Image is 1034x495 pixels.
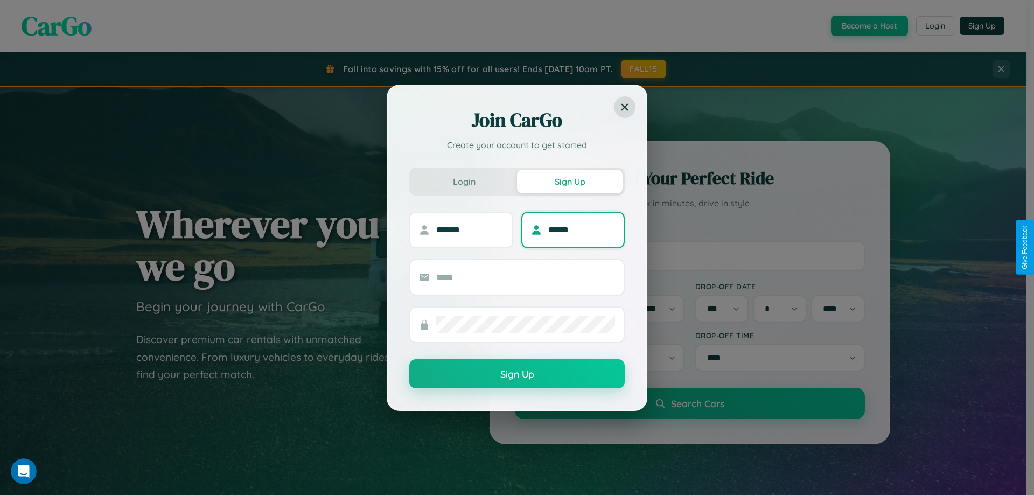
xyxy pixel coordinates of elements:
iframe: Intercom live chat [11,458,37,484]
h2: Join CarGo [409,107,625,133]
p: Create your account to get started [409,138,625,151]
button: Sign Up [517,170,623,193]
button: Login [411,170,517,193]
div: Give Feedback [1021,226,1029,269]
button: Sign Up [409,359,625,388]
